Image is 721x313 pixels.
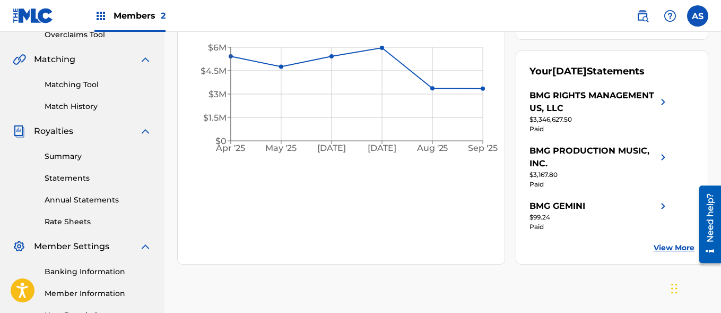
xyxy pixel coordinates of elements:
[529,115,670,124] div: $3,346,627.50
[317,143,346,154] tspan: [DATE]
[45,194,152,206] a: Annual Statements
[13,240,25,253] img: Member Settings
[45,173,152,184] a: Statements
[468,143,498,154] tspan: Sep '25
[13,53,26,66] img: Matching
[34,240,109,253] span: Member Settings
[45,216,152,227] a: Rate Sheets
[45,288,152,299] a: Member Information
[529,145,670,189] a: BMG PRODUCTION MUSIC, INC.right chevron icon$3,167.80Paid
[416,143,448,154] tspan: Aug '25
[529,200,670,232] a: BMG GEMINIright chevron icon$99.24Paid
[203,113,227,123] tspan: $1.5M
[216,143,246,154] tspan: Apr '25
[636,10,649,22] img: search
[529,64,645,79] div: Your Statements
[215,136,227,146] tspan: $0
[266,143,297,154] tspan: May '25
[632,5,653,27] a: Public Search
[139,125,152,138] img: expand
[529,213,670,222] div: $99.24
[45,29,152,40] a: Overclaims Tool
[13,8,54,23] img: MLC Logo
[208,43,227,53] tspan: $6M
[114,10,166,22] span: Members
[659,5,681,27] div: Help
[552,65,587,77] span: [DATE]
[657,145,670,170] img: right chevron icon
[654,242,694,253] a: View More
[691,182,721,267] iframe: Resource Center
[34,125,73,138] span: Royalties
[529,170,670,180] div: $3,167.80
[45,151,152,162] a: Summary
[94,10,107,22] img: Top Rightsholders
[45,101,152,112] a: Match History
[209,89,227,99] tspan: $3M
[201,66,227,76] tspan: $4.5M
[161,11,166,21] span: 2
[664,10,676,22] img: help
[45,79,152,90] a: Matching Tool
[368,143,397,154] tspan: [DATE]
[529,89,657,115] div: BMG RIGHTS MANAGEMENT US, LLC
[671,273,677,304] div: Drag
[668,262,721,313] iframe: Chat Widget
[529,200,585,213] div: BMG GEMINI
[529,180,670,189] div: Paid
[529,89,670,134] a: BMG RIGHTS MANAGEMENT US, LLCright chevron icon$3,346,627.50Paid
[139,53,152,66] img: expand
[529,222,670,232] div: Paid
[657,89,670,115] img: right chevron icon
[139,240,152,253] img: expand
[657,200,670,213] img: right chevron icon
[34,53,75,66] span: Matching
[529,145,657,170] div: BMG PRODUCTION MUSIC, INC.
[13,125,25,138] img: Royalties
[529,124,670,134] div: Paid
[687,5,708,27] div: User Menu
[45,266,152,277] a: Banking Information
